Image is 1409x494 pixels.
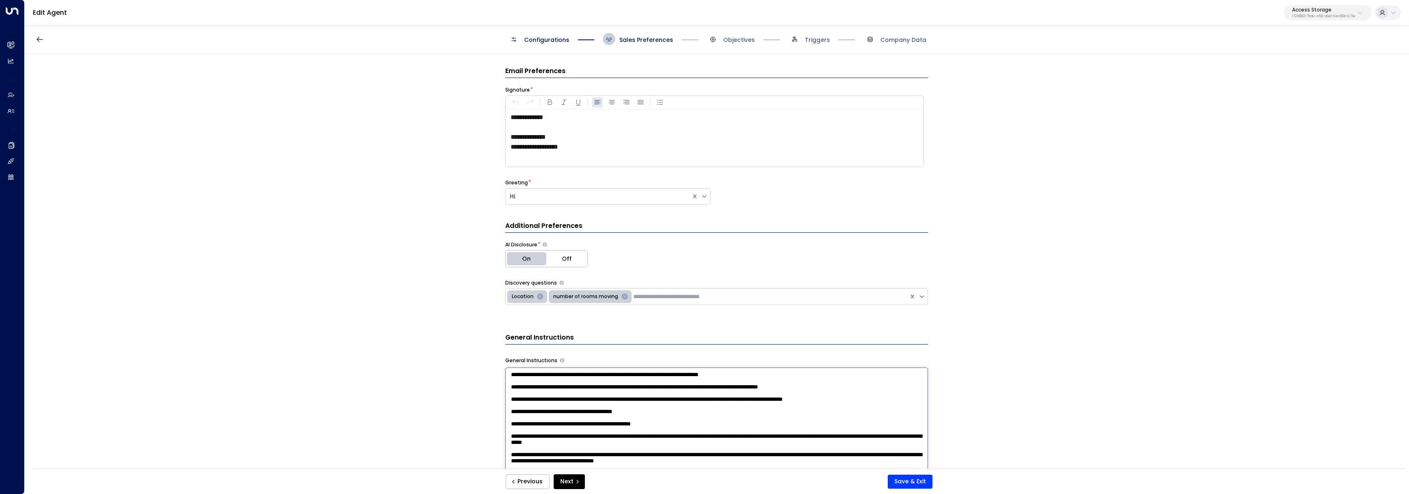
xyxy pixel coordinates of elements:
div: Hi [510,192,687,201]
label: AI Disclosure [505,241,537,248]
button: Undo [511,97,521,108]
span: Objectives [723,36,755,44]
button: Next [554,474,585,489]
button: Choose whether the agent should proactively disclose its AI nature in communications or only reve... [543,242,547,247]
button: On [506,250,547,267]
label: Discovery questions [505,279,557,287]
div: Platform [505,250,588,267]
button: Provide any specific instructions you want the agent to follow when responding to leads. This app... [560,358,564,363]
button: Select the types of questions the agent should use to engage leads in initial emails. These help ... [559,280,564,285]
span: Sales Preferences [619,36,673,44]
span: Configurations [524,36,569,44]
button: Access Storage17248963-7bae-4f68-a6e0-04e589c1c15e [1284,5,1372,21]
label: General Instructions [505,357,557,364]
h3: General Instructions [505,333,928,345]
h3: Email Preferences [505,66,928,78]
div: Remove Location [535,292,545,302]
label: Greeting [505,179,528,186]
div: Location [509,292,535,302]
p: Access Storage [1292,7,1355,12]
div: number of rooms moving [551,292,619,302]
button: Save & Exit [888,475,932,489]
p: 17248963-7bae-4f68-a6e0-04e589c1c15e [1292,15,1355,18]
button: Previous [506,474,550,489]
div: Remove number of rooms moving [619,292,630,302]
a: Edit Agent [33,8,67,17]
span: Triggers [805,36,830,44]
label: Signature [505,86,530,94]
h3: Additional Preferences [505,221,928,233]
span: Company Data [880,36,926,44]
button: Off [546,250,587,267]
button: Redo [525,97,535,108]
